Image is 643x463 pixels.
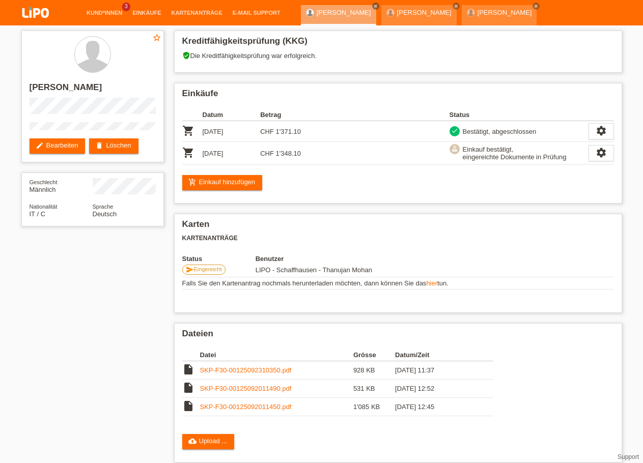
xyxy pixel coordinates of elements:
[451,127,458,134] i: check
[30,179,58,185] span: Geschlecht
[182,363,194,375] i: insert_drive_file
[200,349,353,361] th: Datei
[534,4,539,9] i: close
[372,3,379,10] a: close
[203,121,261,142] td: [DATE]
[30,210,46,218] span: Italien / C / 16.01.1987
[182,329,614,344] h2: Dateien
[395,349,479,361] th: Datum/Zeit
[182,51,190,60] i: verified_user
[317,9,371,16] a: [PERSON_NAME]
[256,266,372,274] span: 20.09.2025
[30,138,86,154] a: editBearbeiten
[30,82,156,98] h2: [PERSON_NAME]
[395,361,479,380] td: [DATE] 11:37
[93,204,114,210] span: Sprache
[426,279,437,287] a: hier
[182,434,235,449] a: cloud_uploadUpload ...
[353,380,395,398] td: 531 KB
[353,349,395,361] th: Grösse
[228,10,286,16] a: E-Mail Support
[395,398,479,416] td: [DATE] 12:45
[203,109,261,121] th: Datum
[93,210,117,218] span: Deutsch
[182,36,614,51] h2: Kreditfähigkeitsprüfung (KKG)
[200,366,292,374] a: SKP-F30-00125092310350.pdf
[182,147,194,159] i: POSP00027796
[353,361,395,380] td: 928 KB
[395,380,479,398] td: [DATE] 12:52
[30,178,93,193] div: Männlich
[89,138,138,154] a: deleteLöschen
[182,125,194,137] i: POSP00027794
[182,277,614,290] td: Falls Sie den Kartenantrag nochmals herunterladen möchten, dann können Sie das tun.
[122,3,130,11] span: 3
[460,126,537,137] div: Bestätigt, abgeschlossen
[182,219,614,235] h2: Karten
[36,141,44,150] i: edit
[533,3,540,10] a: close
[596,147,607,158] i: settings
[203,142,261,165] td: [DATE]
[188,178,197,186] i: add_shopping_cart
[182,400,194,412] i: insert_drive_file
[200,403,292,411] a: SKP-F30-00125092011450.pdf
[454,4,459,9] i: close
[200,385,292,392] a: SKP-F30-00125092011490.pdf
[182,51,614,67] div: Die Kreditfähigkeitsprüfung war erfolgreich.
[478,9,532,16] a: [PERSON_NAME]
[260,121,318,142] td: CHF 1'371.10
[256,255,428,263] th: Benutzer
[152,33,161,44] a: star_border
[353,398,395,416] td: 1'085 KB
[460,144,567,162] div: Einkauf bestätigt, eingereichte Dokumente in Prüfung
[453,3,460,10] a: close
[127,10,166,16] a: Einkäufe
[397,9,452,16] a: [PERSON_NAME]
[182,235,614,242] h3: Kartenanträge
[182,89,614,104] h2: Einkäufe
[152,33,161,42] i: star_border
[194,266,222,272] span: Eingereicht
[10,21,61,28] a: LIPO pay
[166,10,228,16] a: Kartenanträge
[451,145,458,152] i: approval
[260,142,318,165] td: CHF 1'348.10
[618,453,639,460] a: Support
[81,10,127,16] a: Kund*innen
[186,266,194,274] i: send
[450,109,589,121] th: Status
[95,141,103,150] i: delete
[188,437,197,445] i: cloud_upload
[30,204,58,210] span: Nationalität
[182,255,256,263] th: Status
[596,125,607,136] i: settings
[182,175,263,190] a: add_shopping_cartEinkauf hinzufügen
[182,382,194,394] i: insert_drive_file
[260,109,318,121] th: Betrag
[373,4,378,9] i: close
